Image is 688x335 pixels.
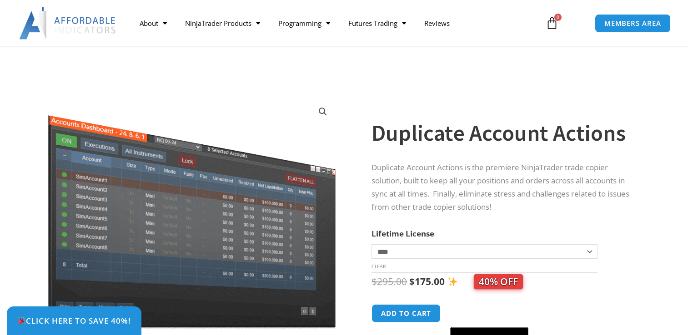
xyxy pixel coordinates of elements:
img: LogoAI | Affordable Indicators – NinjaTrader [19,7,117,39]
bdi: 295.00 [372,275,407,288]
span: 40% OFF [474,274,523,289]
a: About [131,13,176,34]
a: Programming [269,13,339,34]
iframe: Intercom live chat [657,304,679,326]
span: $ [372,275,377,288]
span: MEMBERS AREA [604,20,661,27]
h1: Duplicate Account Actions [372,117,637,149]
span: 0 [554,14,562,21]
a: 🎉Click Here to save 40%! [7,306,141,335]
button: Add to cart [372,304,441,323]
nav: Menu [131,13,537,34]
a: MEMBERS AREA [595,14,671,33]
label: Lifetime License [372,228,434,239]
a: Futures Trading [339,13,415,34]
img: 🎉 [18,317,25,325]
a: 0 [532,10,572,36]
span: $ [409,275,415,288]
a: Reviews [415,13,459,34]
bdi: 175.00 [409,275,445,288]
a: Clear options [372,263,386,270]
iframe: Secure express checkout frame [448,303,530,325]
span: Click Here to save 40%! [17,317,131,325]
img: ✨ [448,277,457,286]
a: View full-screen image gallery [315,103,331,120]
p: Duplicate Account Actions is the premiere NinjaTrader trade copier solution, built to keep all yo... [372,161,637,214]
a: NinjaTrader Products [176,13,269,34]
